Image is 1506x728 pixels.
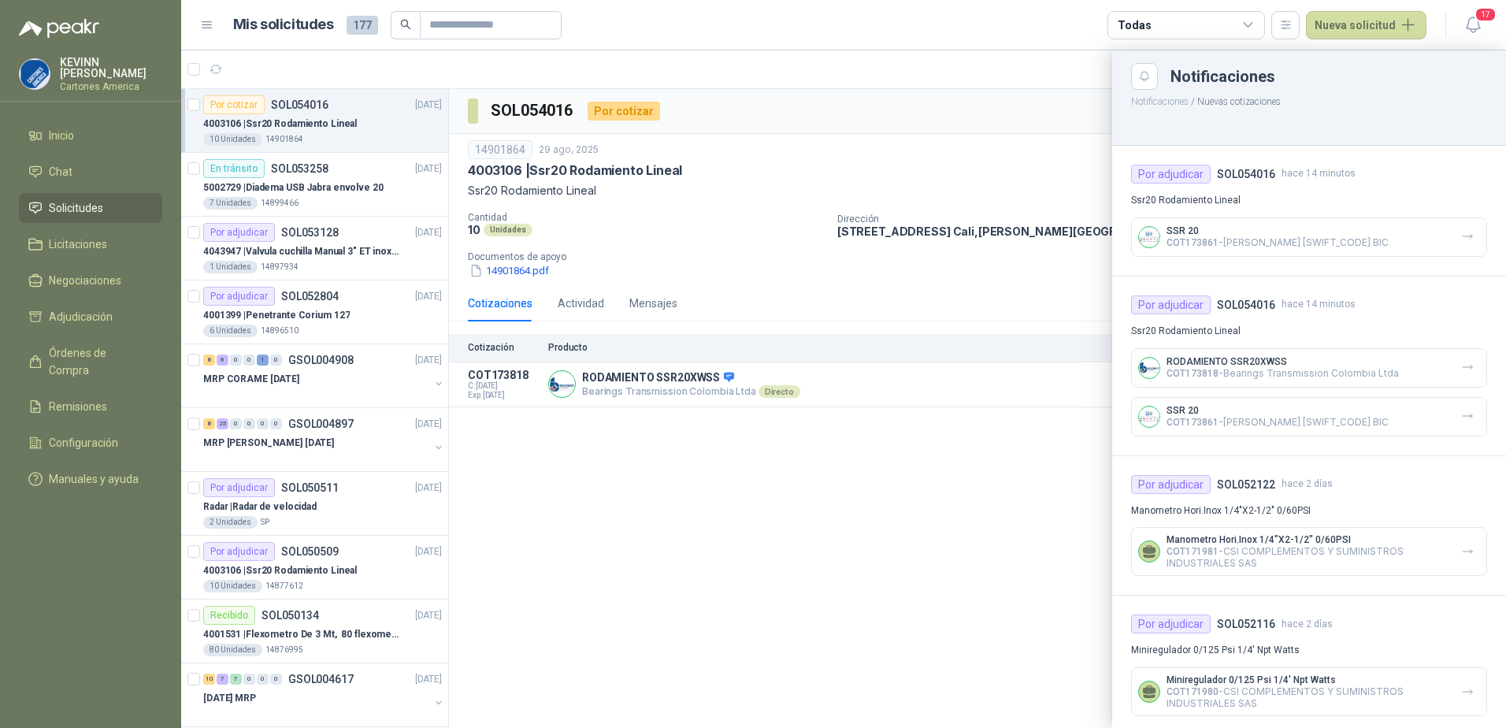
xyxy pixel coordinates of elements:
a: Remisiones [19,392,162,422]
span: hace 14 minutos [1282,297,1356,312]
p: Miniregulador 0/125 Psi 1/4' Npt Watts [1167,674,1449,685]
span: Negociaciones [49,272,121,289]
p: - CSI COMPLEMENTOS Y SUMINISTROS INDUSTRIALES SAS [1167,545,1449,569]
img: Company Logo [20,59,50,89]
p: SSR 20 [1167,225,1389,236]
button: Nueva solicitud [1306,11,1426,39]
span: COT171981 [1167,546,1219,557]
div: Notificaciones [1170,69,1487,84]
span: COT171980 [1167,686,1219,697]
a: Solicitudes [19,193,162,223]
a: Configuración [19,428,162,458]
span: Inicio [49,127,74,144]
span: hace 2 días [1282,477,1333,492]
p: - [PERSON_NAME] [SWIFT_CODE] BIC [1167,236,1389,248]
span: Órdenes de Compra [49,344,147,379]
a: Inicio [19,121,162,150]
h4: SOL052116 [1217,615,1275,633]
span: hace 14 minutos [1282,166,1356,181]
p: / Nuevas cotizaciones [1112,90,1506,110]
span: Solicitudes [49,199,103,217]
p: RODAMIENTO SSR20XWSS [1167,356,1399,367]
p: Cartones America [60,82,162,91]
a: Negociaciones [19,266,162,295]
a: Adjudicación [19,302,162,332]
p: Ssr20 Rodamiento Lineal [1131,193,1487,208]
span: Remisiones [49,398,107,415]
a: Licitaciones [19,229,162,259]
div: Todas [1118,17,1151,34]
p: SSR 20 [1167,405,1389,416]
span: COT173818 [1167,368,1219,379]
span: Licitaciones [49,236,107,253]
div: Por adjudicar [1131,475,1211,494]
span: COT173861 [1167,417,1219,428]
h4: SOL052122 [1217,476,1275,493]
p: KEVINN [PERSON_NAME] [60,57,162,79]
button: Notificaciones [1131,96,1189,107]
div: Por adjudicar [1131,615,1211,633]
span: Manuales y ayuda [49,470,139,488]
a: Manuales y ayuda [19,464,162,494]
span: COT173861 [1167,237,1219,248]
p: - [PERSON_NAME] [SWIFT_CODE] BIC [1167,416,1389,428]
p: - CSI COMPLEMENTOS Y SUMINISTROS INDUSTRIALES SAS [1167,685,1449,709]
h1: Mis solicitudes [233,13,334,36]
p: - Bearings Transmission Colombia Ltda [1167,367,1399,379]
p: Manometro Hori.Inox 1/4"X2-1/2" 0/60PSI [1167,534,1449,545]
span: Configuración [49,434,118,451]
button: 17 [1459,11,1487,39]
p: Manometro Hori.Inox 1/4"X2-1/2" 0/60PSI [1131,503,1487,518]
img: Company Logo [1139,407,1159,427]
h4: SOL054016 [1217,296,1275,314]
a: Chat [19,157,162,187]
button: Close [1131,63,1158,90]
div: Por adjudicar [1131,295,1211,314]
span: 17 [1474,7,1497,22]
span: Chat [49,163,72,180]
a: Órdenes de Compra [19,338,162,385]
img: Logo peakr [19,19,99,38]
p: Ssr20 Rodamiento Lineal [1131,324,1487,339]
div: Por adjudicar [1131,165,1211,184]
img: Company Logo [1139,358,1159,378]
span: hace 2 días [1282,617,1333,632]
span: search [400,19,411,30]
p: Miniregulador 0/125 Psi 1/4' Npt Watts [1131,643,1487,658]
span: 177 [347,16,378,35]
h4: SOL054016 [1217,165,1275,183]
img: Company Logo [1139,227,1159,247]
span: Adjudicación [49,308,113,325]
